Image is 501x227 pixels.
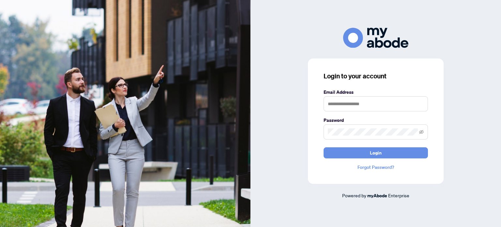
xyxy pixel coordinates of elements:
[419,130,424,134] span: eye-invisible
[367,192,387,199] a: myAbode
[388,192,409,198] span: Enterprise
[324,147,428,158] button: Login
[324,164,428,171] a: Forgot Password?
[324,117,428,124] label: Password
[324,89,428,96] label: Email Address
[324,72,428,81] h3: Login to your account
[343,28,408,48] img: ma-logo
[370,148,382,158] span: Login
[342,192,366,198] span: Powered by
